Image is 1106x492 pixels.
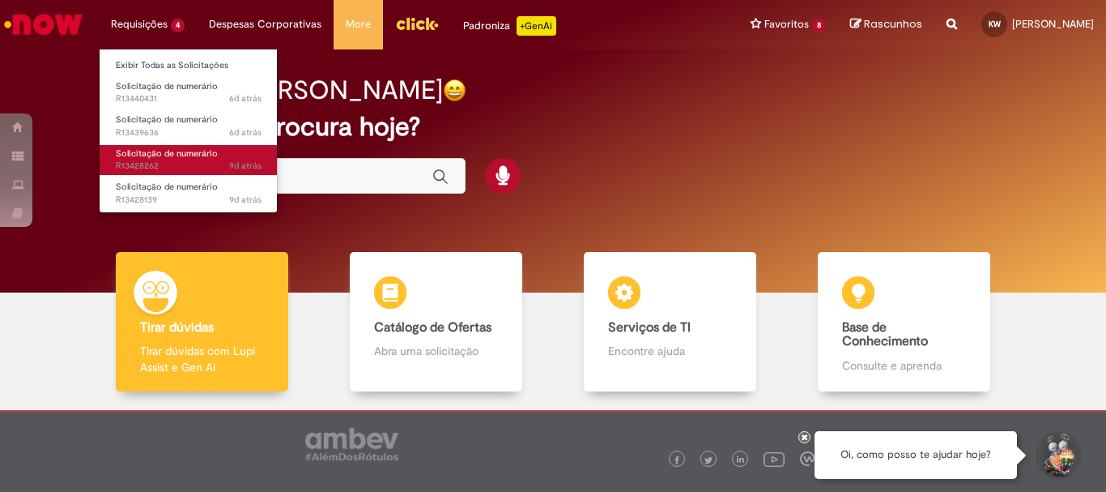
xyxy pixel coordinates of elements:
h2: Boa tarde, [PERSON_NAME] [115,76,443,105]
img: logo_footer_facebook.png [673,456,681,464]
ul: Requisições [99,49,278,213]
b: Tirar dúvidas [140,319,214,336]
p: Tirar dúvidas com Lupi Assist e Gen Ai [140,343,263,375]
span: R13439636 [116,126,262,139]
span: Solicitação de numerário [116,181,218,193]
span: R13428262 [116,160,262,173]
img: logo_footer_workplace.png [800,451,815,466]
a: Catálogo de Ofertas Abra uma solicitação [319,252,553,392]
span: Despesas Corporativas [209,16,321,32]
span: Solicitação de numerário [116,80,218,92]
b: Base de Conhecimento [842,319,928,350]
a: Exibir Todas as Solicitações [100,57,278,75]
span: R13440431 [116,92,262,105]
span: 4 [171,19,185,32]
h2: O que você procura hoje? [115,113,991,141]
b: Serviços de TI [608,319,691,336]
span: Solicitação de numerário [116,148,218,160]
span: 6d atrás [229,126,262,139]
a: Aberto R13428139 : Solicitação de numerário [100,178,278,208]
img: ServiceNow [2,8,85,41]
span: 9d atrás [229,160,262,172]
a: Aberto R13428262 : Solicitação de numerário [100,145,278,175]
div: Oi, como posso te ajudar hoje? [815,431,1017,479]
span: Solicitação de numerário [116,113,218,126]
img: logo_footer_twitter.png [704,456,713,464]
a: Serviços de TI Encontre ajuda [553,252,787,392]
b: Catálogo de Ofertas [374,319,491,336]
span: Requisições [111,16,168,32]
time: 22/08/2025 15:23:23 [229,92,262,105]
span: KW [989,19,1001,29]
a: Base de Conhecimento Consulte e aprenda [787,252,1021,392]
div: Padroniza [463,16,556,36]
a: Aberto R13440431 : Solicitação de numerário [100,78,278,108]
span: R13428139 [116,194,262,207]
p: Consulte e aprenda [842,357,965,374]
span: 9d atrás [229,194,262,206]
time: 22/08/2025 12:03:38 [229,126,262,139]
span: Rascunhos [864,16,922,32]
span: Favoritos [764,16,809,32]
img: logo_footer_ambev_rotulo_gray.png [305,428,398,460]
span: More [346,16,371,32]
p: Abra uma solicitação [374,343,497,359]
p: Encontre ajuda [608,343,731,359]
button: Iniciar Conversa de Suporte [1033,431,1082,480]
img: click_logo_yellow_360x200.png [395,11,439,36]
p: +GenAi [517,16,556,36]
span: 8 [812,19,826,32]
span: 6d atrás [229,92,262,105]
time: 19/08/2025 11:59:00 [229,160,262,172]
a: Tirar dúvidas Tirar dúvidas com Lupi Assist e Gen Ai [85,252,319,392]
time: 19/08/2025 11:38:04 [229,194,262,206]
span: [PERSON_NAME] [1012,17,1094,31]
img: happy-face.png [443,79,466,102]
img: logo_footer_youtube.png [764,448,785,469]
a: Rascunhos [850,17,922,32]
img: logo_footer_linkedin.png [737,456,745,465]
a: Aberto R13439636 : Solicitação de numerário [100,111,278,141]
